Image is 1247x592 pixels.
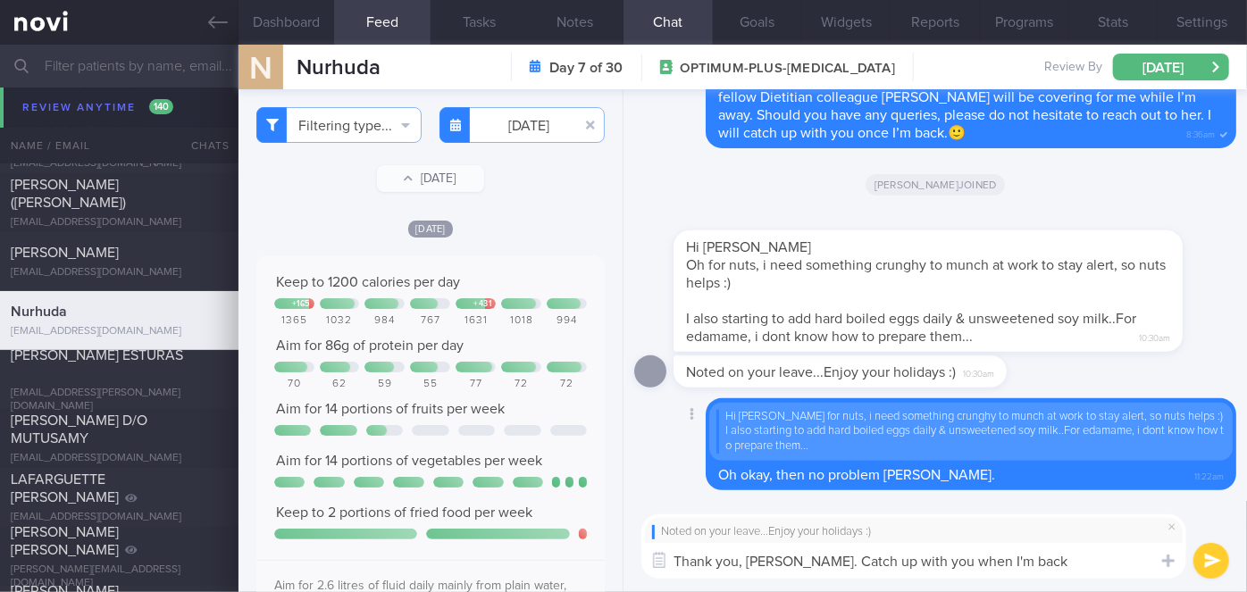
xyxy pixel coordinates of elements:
span: [PERSON_NAME] ([PERSON_NAME]) [11,178,126,210]
span: [PERSON_NAME] BIN [PERSON_NAME] [11,119,145,151]
div: 72 [501,378,541,391]
div: [PERSON_NAME][EMAIL_ADDRESS][DOMAIN_NAME] [11,563,228,590]
div: 72 [547,378,587,391]
div: [EMAIL_ADDRESS][PERSON_NAME][DOMAIN_NAME] [11,387,228,413]
span: 11:22am [1194,466,1224,483]
button: [DATE] [377,165,484,192]
span: [DATE] [408,221,453,238]
span: Aim for 14 portions of fruits per week [276,402,505,416]
div: 1018 [501,314,541,328]
span: Keep to 1200 calories per day [276,275,460,289]
div: Noted on your leave...Enjoy your holidays :) [652,525,1176,539]
div: [EMAIL_ADDRESS][DOMAIN_NAME] [11,157,228,171]
div: N [227,34,294,103]
div: 1631 [456,314,496,328]
span: 10:30am [963,363,994,380]
span: Hi [PERSON_NAME] [686,240,811,254]
span: Nurhuda [11,304,67,319]
div: [EMAIL_ADDRESS][DOMAIN_NAME] [11,325,228,338]
div: 984 [364,314,405,328]
span: Keep to 2 portions of fried food per week [276,505,532,520]
div: 70 [274,378,314,391]
span: [PERSON_NAME] joined [866,174,1006,196]
div: 59 [364,378,405,391]
div: 1365 [274,314,314,328]
span: OPTIMUM-PLUS-[MEDICAL_DATA] [681,60,895,78]
div: + 431 [473,299,491,309]
div: 767 [410,314,450,328]
span: Review By [1044,60,1102,76]
span: Aim for 86g of protein per day [276,338,464,353]
div: 62 [320,378,360,391]
span: [PERSON_NAME] ESTURAS [11,348,183,363]
div: + 165 [292,299,310,309]
span: Aim for 14 portions of vegetables per week [276,454,542,468]
span: I also starting to add hard boiled eggs daily & unsweetened soy milk..For edamame, i dont know ho... [686,312,1136,344]
span: [PERSON_NAME] [11,246,119,260]
div: Hi [PERSON_NAME] for nuts, i need something crunghy to munch at work to stay alert, so nuts helps... [716,410,1226,454]
div: [EMAIL_ADDRESS][DOMAIN_NAME] [11,98,228,112]
span: LAFARGUETTE [PERSON_NAME] [11,472,119,504]
span: [PERSON_NAME] D/O MUTUSAMY [11,413,147,446]
span: [PERSON_NAME] [PERSON_NAME] [11,525,119,557]
span: 8:36am [1186,124,1215,141]
div: [EMAIL_ADDRESS][DOMAIN_NAME] [11,216,228,229]
span: Noted on your leave...Enjoy your holidays :) [686,365,956,379]
span: 10:30am [1139,328,1170,345]
span: Oh for nuts, i need something crunghy to munch at work to stay alert, so nuts helps :) [686,258,1166,290]
div: [EMAIL_ADDRESS][DOMAIN_NAME] [11,266,228,279]
button: [DATE] [1113,54,1229,80]
span: Nurhuda [297,57,381,79]
span: Oh okay, then no problem [PERSON_NAME]. [718,468,995,482]
div: [EMAIL_ADDRESS][DOMAIN_NAME] [11,511,228,524]
div: 994 [547,314,587,328]
strong: Day 7 of 30 [550,59,623,77]
div: 55 [410,378,450,391]
div: 1032 [320,314,360,328]
button: Filtering type... [256,107,422,143]
div: [EMAIL_ADDRESS][DOMAIN_NAME] [11,452,228,465]
div: 77 [456,378,496,391]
